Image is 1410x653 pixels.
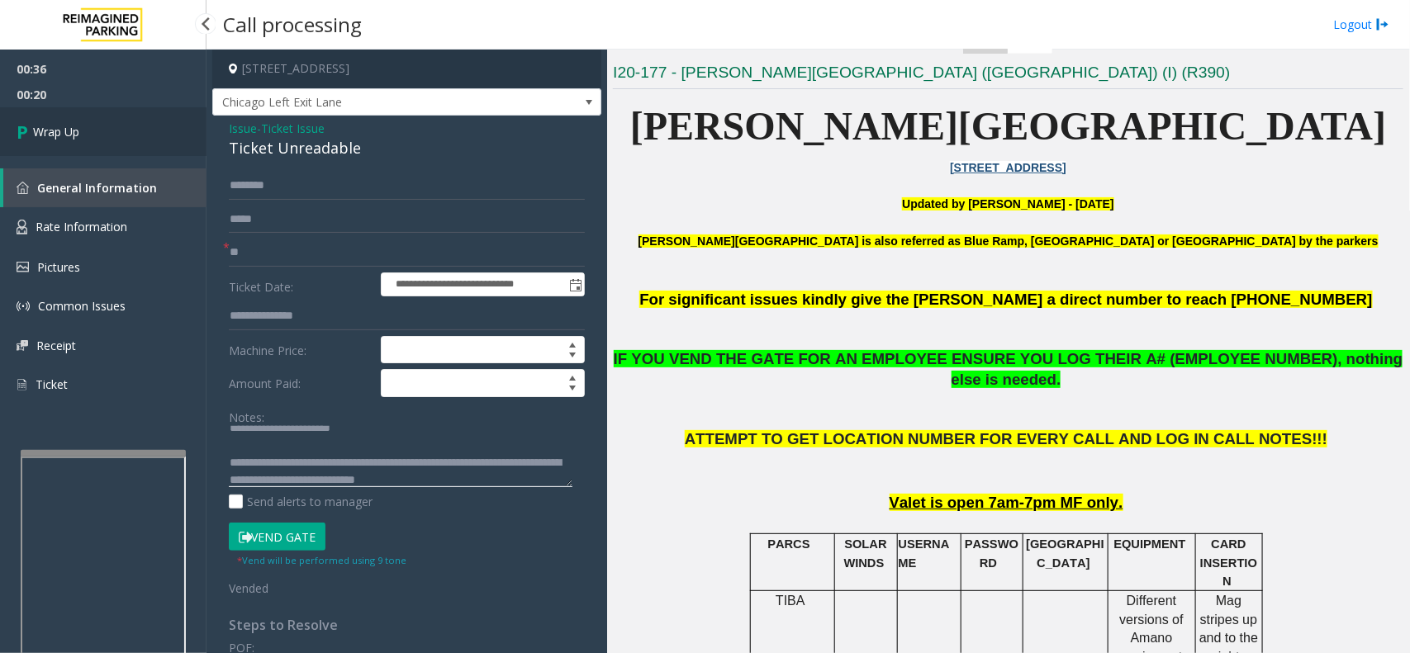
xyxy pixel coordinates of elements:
img: logout [1376,16,1389,33]
span: USERNAME [899,537,950,569]
span: EQUIPMENT [1114,537,1186,551]
img: 'icon' [17,262,29,272]
span: Ticket Issue [261,120,325,137]
span: PASSWORD [965,537,1018,569]
label: Send alerts to manager [229,493,373,510]
span: For significant issues kindly give the [PERSON_NAME] a direct number to reach [PHONE_NUMBER] [639,291,1372,308]
b: [PERSON_NAME][GEOGRAPHIC_DATA] is also referred as Blue Ramp, [GEOGRAPHIC_DATA] or [GEOGRAPHIC_DA... [639,234,1379,248]
span: Wrap Up [33,123,79,140]
span: TIBA [776,594,805,608]
span: IF YOU VEND THE GATE FOR AN EMPLOYEE ENSURE YOU LOG THEIR A# (EMPLOYEE NUMBER), nothing else is n... [614,350,1403,388]
img: 'icon' [17,182,29,194]
div: Ticket Unreadable [229,137,585,159]
span: Valet is open 7am-7pm MF only. [890,494,1123,511]
span: ATTEMPT TO GET LOCATION NUMBER FOR EVERY CALL AND LOG IN CALL NOTES!!! [685,430,1327,447]
a: [STREET_ADDRESS] [950,161,1066,174]
span: Ticket [36,376,68,392]
img: 'icon' [17,377,27,392]
span: [PERSON_NAME][GEOGRAPHIC_DATA] [630,104,1387,148]
h4: Steps to Resolve [229,618,585,633]
font: Updated by [PERSON_NAME] - [DATE] [902,197,1113,211]
span: . [1056,371,1061,388]
span: Decrease value [561,383,584,396]
span: SOLAR WINDS [844,537,887,569]
img: 'icon' [17,220,27,234]
span: General Information [37,180,157,196]
span: Increase value [561,337,584,350]
span: Rate Information [36,219,127,234]
a: General Information [3,168,207,207]
label: Notes: [229,403,264,426]
span: PARCS [767,537,809,551]
span: Toggle popup [566,273,584,296]
small: Vend will be performed using 9 tone [237,554,406,566]
h4: [STREET_ADDRESS] [212,50,601,88]
a: Logout [1333,16,1389,33]
label: Amount Paid: [225,369,377,397]
img: 'icon' [17,300,30,313]
span: Receipt [36,338,76,353]
span: [GEOGRAPHIC_DATA] [1026,537,1104,569]
span: Issue [229,120,257,137]
span: Increase value [561,370,584,383]
h3: Call processing [215,4,370,45]
span: Pictures [37,259,80,275]
span: Decrease value [561,350,584,363]
span: - [257,121,325,136]
span: Vended [229,580,268,596]
label: Ticket Date: [225,272,377,297]
img: 'icon' [17,340,28,351]
h3: I20-177 - [PERSON_NAME][GEOGRAPHIC_DATA] ([GEOGRAPHIC_DATA]) (I) (R390) [613,62,1403,89]
span: CARD INSERTION [1200,537,1257,588]
span: Chicago Left Exit Lane [213,89,523,116]
label: Machine Price: [225,336,377,364]
button: Vend Gate [229,523,325,551]
span: Common Issues [38,298,126,314]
